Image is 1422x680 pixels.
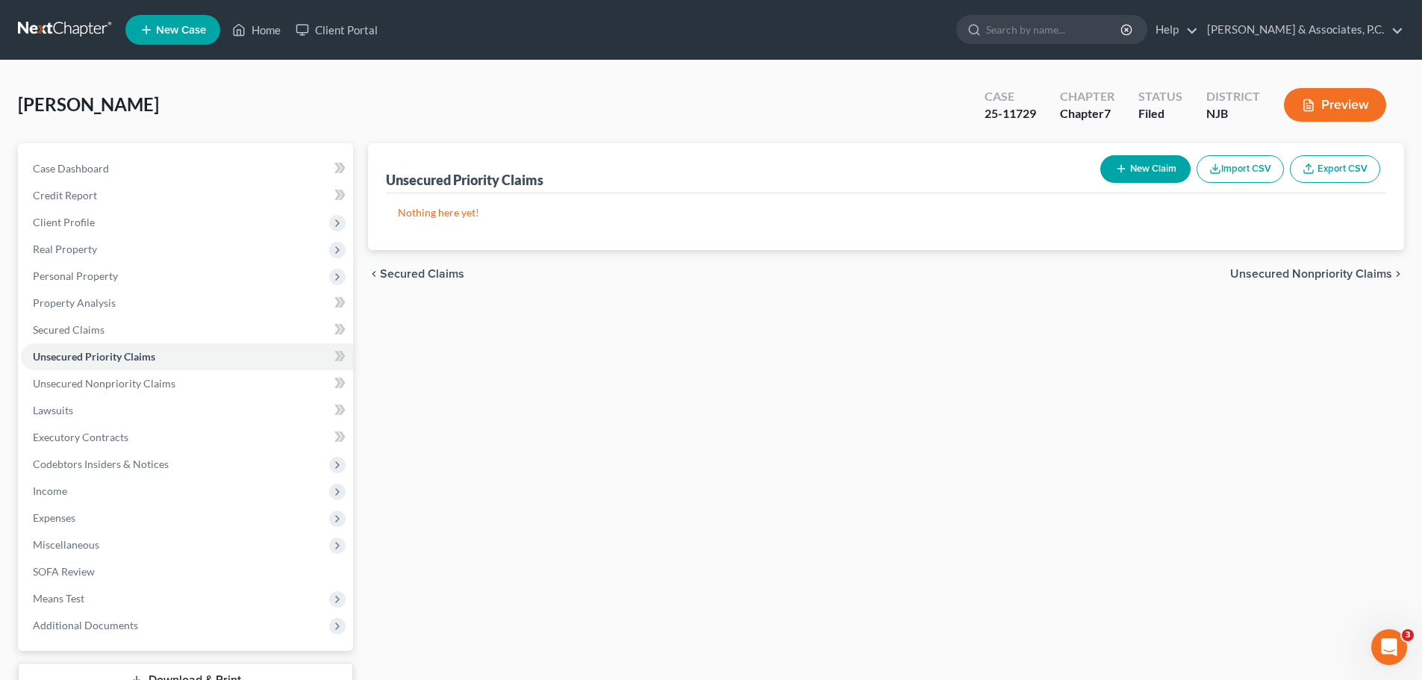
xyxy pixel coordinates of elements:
[33,511,75,524] span: Expenses
[21,290,353,316] a: Property Analysis
[21,343,353,370] a: Unsecured Priority Claims
[21,182,353,209] a: Credit Report
[368,268,464,280] button: chevron_left Secured Claims
[1060,88,1114,105] div: Chapter
[1138,88,1182,105] div: Status
[985,105,1036,122] div: 25-11729
[33,162,109,175] span: Case Dashboard
[33,350,155,363] span: Unsecured Priority Claims
[1197,155,1284,183] button: Import CSV
[1402,629,1414,641] span: 3
[33,592,84,605] span: Means Test
[1206,88,1260,105] div: District
[1392,268,1404,280] i: chevron_right
[33,189,97,202] span: Credit Report
[1290,155,1380,183] a: Export CSV
[33,484,67,497] span: Income
[33,431,128,443] span: Executory Contracts
[33,296,116,309] span: Property Analysis
[33,404,73,417] span: Lawsuits
[1138,105,1182,122] div: Filed
[986,16,1123,43] input: Search by name...
[1230,268,1392,280] span: Unsecured Nonpriority Claims
[225,16,288,43] a: Home
[1100,155,1191,183] button: New Claim
[33,377,175,390] span: Unsecured Nonpriority Claims
[1104,106,1111,120] span: 7
[21,370,353,397] a: Unsecured Nonpriority Claims
[386,171,543,189] div: Unsecured Priority Claims
[33,216,95,228] span: Client Profile
[33,243,97,255] span: Real Property
[380,268,464,280] span: Secured Claims
[21,424,353,451] a: Executory Contracts
[1200,16,1403,43] a: [PERSON_NAME] & Associates, P.C.
[1206,105,1260,122] div: NJB
[33,269,118,282] span: Personal Property
[1060,105,1114,122] div: Chapter
[1284,88,1386,122] button: Preview
[21,558,353,585] a: SOFA Review
[1230,268,1404,280] button: Unsecured Nonpriority Claims chevron_right
[21,397,353,424] a: Lawsuits
[21,316,353,343] a: Secured Claims
[33,323,105,336] span: Secured Claims
[33,565,95,578] span: SOFA Review
[18,93,159,115] span: [PERSON_NAME]
[398,205,1374,220] p: Nothing here yet!
[368,268,380,280] i: chevron_left
[156,25,206,36] span: New Case
[1148,16,1198,43] a: Help
[33,458,169,470] span: Codebtors Insiders & Notices
[33,538,99,551] span: Miscellaneous
[985,88,1036,105] div: Case
[21,155,353,182] a: Case Dashboard
[288,16,385,43] a: Client Portal
[33,619,138,631] span: Additional Documents
[1371,629,1407,665] iframe: Intercom live chat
